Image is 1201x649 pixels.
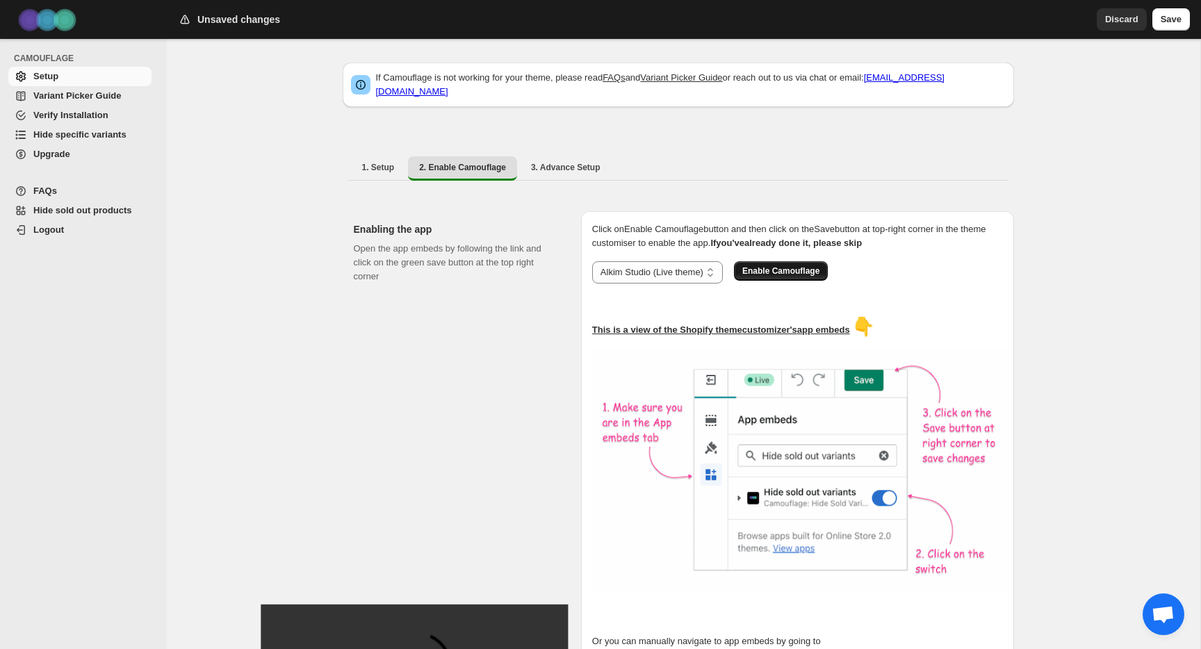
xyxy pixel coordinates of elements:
a: Upgrade [8,145,152,164]
p: If Camouflage is not working for your theme, please read and or reach out to us via chat or email: [376,71,1006,99]
span: Logout [33,224,64,235]
span: CAMOUFLAGE [14,53,157,64]
a: FAQs [8,181,152,201]
a: Setup [8,67,152,86]
a: Open chat [1143,593,1184,635]
h2: Enabling the app [354,222,559,236]
a: FAQs [603,72,626,83]
span: Setup [33,71,58,81]
p: Click on Enable Camouflage button and then click on the Save button at top-right corner in the th... [592,222,1003,250]
span: Save [1161,13,1182,26]
a: Variant Picker Guide [640,72,722,83]
span: Verify Installation [33,110,108,120]
img: camouflage-enable [592,348,1009,591]
a: Logout [8,220,152,240]
span: Upgrade [33,149,70,159]
span: Variant Picker Guide [33,90,121,101]
span: Hide specific variants [33,129,126,140]
button: Discard [1097,8,1147,31]
h2: Unsaved changes [197,13,280,26]
a: Hide specific variants [8,125,152,145]
span: FAQs [33,186,57,196]
button: Enable Camouflage [734,261,828,281]
a: Hide sold out products [8,201,152,220]
span: Hide sold out products [33,205,132,215]
span: Enable Camouflage [742,265,819,277]
button: Save [1152,8,1190,31]
span: 1. Setup [362,162,395,173]
span: 3. Advance Setup [531,162,600,173]
u: This is a view of the Shopify theme customizer's app embeds [592,324,850,335]
a: Verify Installation [8,106,152,125]
b: If you've already done it, please skip [710,238,862,248]
span: 👇 [852,316,874,337]
span: Discard [1105,13,1138,26]
a: Enable Camouflage [734,265,828,276]
span: 2. Enable Camouflage [419,162,506,173]
a: Variant Picker Guide [8,86,152,106]
p: Or you can manually navigate to app embeds by going to [592,634,1003,648]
